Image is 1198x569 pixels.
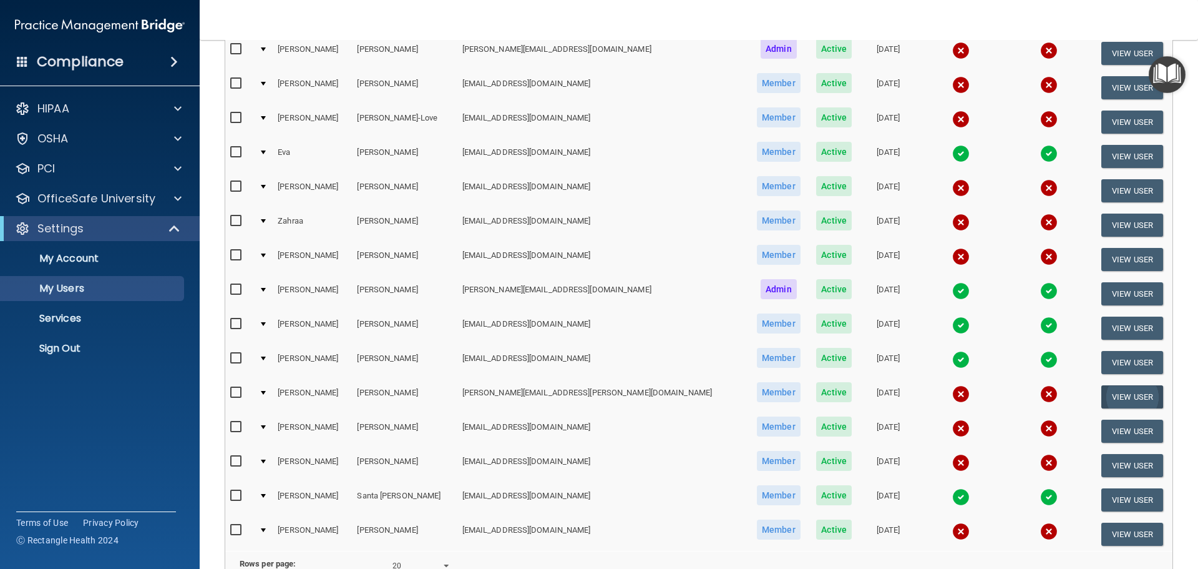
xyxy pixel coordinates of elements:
button: View User [1101,111,1163,134]
td: [DATE] [859,345,917,380]
h4: Compliance [37,53,124,71]
a: Privacy Policy [83,517,139,529]
td: [EMAIL_ADDRESS][DOMAIN_NAME] [457,174,749,208]
img: cross.ca9f0e7f.svg [1040,523,1058,540]
button: Open Resource Center [1149,56,1186,93]
span: Member [757,210,801,230]
td: [PERSON_NAME] [273,414,352,448]
td: [DATE] [859,105,917,139]
td: [DATE] [859,380,917,414]
td: [PERSON_NAME] [352,208,457,242]
button: View User [1101,179,1163,202]
p: Settings [37,221,84,236]
span: Member [757,520,801,540]
span: Active [816,39,852,59]
span: Active [816,382,852,402]
img: tick.e7d51cea.svg [952,145,970,162]
td: [PERSON_NAME] [273,380,352,414]
img: cross.ca9f0e7f.svg [952,76,970,94]
img: cross.ca9f0e7f.svg [1040,248,1058,265]
button: View User [1101,76,1163,99]
td: [PERSON_NAME] [352,139,457,174]
img: cross.ca9f0e7f.svg [952,523,970,540]
span: Active [816,520,852,540]
td: [DATE] [859,277,917,311]
img: cross.ca9f0e7f.svg [1040,454,1058,472]
img: cross.ca9f0e7f.svg [1040,179,1058,197]
span: Active [816,314,852,334]
span: Member [757,417,801,437]
td: [PERSON_NAME] [352,174,457,208]
img: tick.e7d51cea.svg [952,317,970,334]
td: [PERSON_NAME] [273,36,352,71]
button: View User [1101,454,1163,477]
td: Zahraa [273,208,352,242]
img: tick.e7d51cea.svg [1040,317,1058,334]
td: [DATE] [859,414,917,448]
span: Member [757,451,801,471]
span: Member [757,485,801,505]
td: [PERSON_NAME] [352,414,457,448]
p: My Users [8,282,178,295]
button: View User [1101,42,1163,65]
a: Settings [15,221,181,236]
img: cross.ca9f0e7f.svg [952,214,970,231]
td: [DATE] [859,483,917,517]
img: tick.e7d51cea.svg [952,351,970,369]
span: Member [757,176,801,196]
td: [PERSON_NAME] [273,105,352,139]
img: cross.ca9f0e7f.svg [1040,42,1058,59]
td: [DATE] [859,71,917,105]
span: Ⓒ Rectangle Health 2024 [16,534,119,547]
td: [PERSON_NAME] [273,448,352,483]
td: [PERSON_NAME] [273,277,352,311]
span: Active [816,73,852,93]
td: [EMAIL_ADDRESS][DOMAIN_NAME] [457,448,749,483]
td: [EMAIL_ADDRESS][DOMAIN_NAME] [457,208,749,242]
img: cross.ca9f0e7f.svg [952,248,970,265]
td: [EMAIL_ADDRESS][DOMAIN_NAME] [457,483,749,517]
span: Active [816,485,852,505]
span: Active [816,245,852,265]
span: Admin [761,39,797,59]
span: Active [816,451,852,471]
td: [PERSON_NAME][EMAIL_ADDRESS][DOMAIN_NAME] [457,277,749,311]
td: [PERSON_NAME][EMAIL_ADDRESS][DOMAIN_NAME] [457,36,749,71]
img: cross.ca9f0e7f.svg [1040,385,1058,403]
td: [PERSON_NAME] [352,277,457,311]
span: Active [816,176,852,196]
img: PMB logo [15,13,185,38]
a: OfficeSafe University [15,191,182,206]
td: [DATE] [859,36,917,71]
p: HIPAA [37,101,69,116]
span: Active [816,279,852,299]
span: Member [757,348,801,368]
td: [PERSON_NAME] [273,174,352,208]
td: Santa [PERSON_NAME] [352,483,457,517]
button: View User [1101,523,1163,546]
td: [PERSON_NAME] [352,448,457,483]
td: [PERSON_NAME] [352,345,457,380]
td: [DATE] [859,174,917,208]
span: Active [816,107,852,127]
td: [PERSON_NAME] [273,345,352,380]
img: cross.ca9f0e7f.svg [1040,111,1058,128]
a: OSHA [15,131,182,146]
p: My Account [8,252,178,265]
td: [DATE] [859,139,917,174]
td: [PERSON_NAME] [273,517,352,551]
span: Member [757,73,801,93]
td: [EMAIL_ADDRESS][DOMAIN_NAME] [457,311,749,345]
td: [PERSON_NAME] [352,242,457,277]
a: HIPAA [15,101,182,116]
p: Sign Out [8,342,178,355]
span: Active [816,142,852,162]
span: Active [816,210,852,230]
td: [PERSON_NAME] [352,71,457,105]
td: [PERSON_NAME] [352,380,457,414]
td: [PERSON_NAME] [352,36,457,71]
span: Member [757,245,801,265]
td: [DATE] [859,208,917,242]
td: [DATE] [859,448,917,483]
td: [EMAIL_ADDRESS][DOMAIN_NAME] [457,139,749,174]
